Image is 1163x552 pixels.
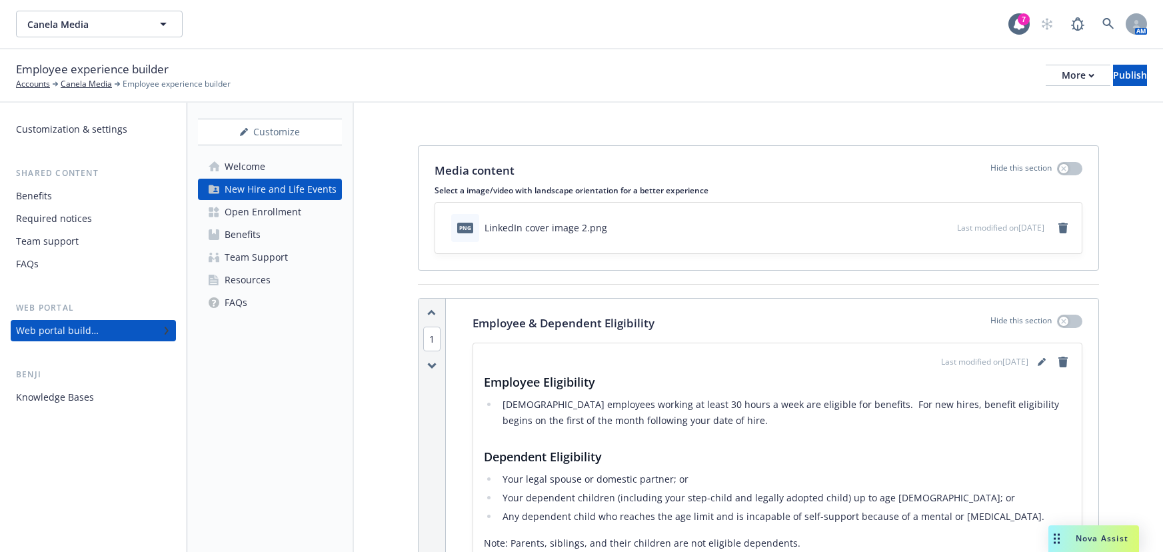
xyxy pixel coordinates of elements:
[16,208,92,229] div: Required notices
[11,167,176,180] div: Shared content
[16,78,50,90] a: Accounts
[11,368,176,381] div: Benji
[225,247,288,268] div: Team Support
[16,11,183,37] button: Canela Media
[990,315,1052,332] p: Hide this section
[198,224,342,245] a: Benefits
[484,535,1071,551] p: Note: Parents, siblings, and their children are not eligible dependents.
[198,201,342,223] a: Open Enrollment
[16,320,99,341] div: Web portal builder
[484,447,1071,466] h3: Dependent Eligibility
[1113,65,1147,86] button: Publish
[423,327,441,351] span: 1
[957,222,1044,233] span: Last modified on [DATE]
[225,201,301,223] div: Open Enrollment
[123,78,231,90] span: Employee experience builder
[27,17,143,31] span: Canela Media
[1034,11,1060,37] a: Start snowing
[941,356,1028,368] span: Last modified on [DATE]
[198,156,342,177] a: Welcome
[225,156,265,177] div: Welcome
[1113,65,1147,85] div: Publish
[16,253,39,275] div: FAQs
[473,315,654,332] p: Employee & Dependent Eligibility
[11,253,176,275] a: FAQs
[1095,11,1122,37] a: Search
[198,269,342,291] a: Resources
[1055,220,1071,236] a: remove
[499,471,1071,487] li: Your legal spouse or domestic partner; or
[225,179,337,200] div: New Hire and Life Events
[16,119,127,140] div: Customization & settings
[457,223,473,233] span: png
[1055,354,1071,370] a: remove
[423,332,441,346] button: 1
[198,119,342,145] button: Customize
[11,231,176,252] a: Team support
[16,61,169,78] span: Employee experience builder
[435,162,515,179] p: Media content
[1064,11,1091,37] a: Report a Bug
[990,162,1052,179] p: Hide this section
[918,221,929,235] button: download file
[1046,65,1110,86] button: More
[1018,13,1030,25] div: 7
[940,221,952,235] button: preview file
[485,221,607,235] div: LinkedIn cover image 2.png
[1048,525,1139,552] button: Nova Assist
[499,509,1071,525] li: Any dependent child who reaches the age limit and is incapable of self-support because of a menta...
[198,247,342,268] a: Team Support
[499,397,1071,429] li: [DEMOGRAPHIC_DATA] employees working at least 30 hours a week are eligible for benefits. For new ...
[225,224,261,245] div: Benefits
[225,292,247,313] div: FAQs
[11,208,176,229] a: Required notices
[11,119,176,140] a: Customization & settings
[1048,525,1065,552] div: Drag to move
[16,185,52,207] div: Benefits
[11,387,176,408] a: Knowledge Bases
[16,231,79,252] div: Team support
[1062,65,1094,85] div: More
[198,292,342,313] a: FAQs
[435,185,1082,196] p: Select a image/video with landscape orientation for a better experience
[225,269,271,291] div: Resources
[11,185,176,207] a: Benefits
[16,387,94,408] div: Knowledge Bases
[499,490,1071,506] li: Your dependent children (including your step-child and legally adopted child) up to age [DEMOGRAP...
[1076,533,1128,544] span: Nova Assist
[1034,354,1050,370] a: editPencil
[198,179,342,200] a: New Hire and Life Events
[11,301,176,315] div: Web portal
[484,373,1071,391] h3: Employee Eligibility
[61,78,112,90] a: Canela Media
[11,320,176,341] a: Web portal builder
